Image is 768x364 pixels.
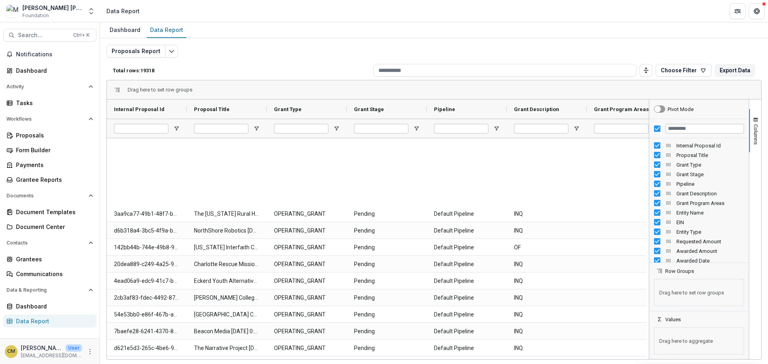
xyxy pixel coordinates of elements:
span: The Narrative Project [DATE] 0:00 [194,340,260,356]
div: Requested Amount Column [649,237,749,246]
input: Grant Type Filter Input [274,124,328,133]
span: Drag here to set row groups [128,87,192,93]
div: Dashboard [16,66,90,75]
a: Document Center [3,220,96,233]
div: Tasks [16,99,90,107]
button: Open Workflows [3,113,96,125]
button: Export Data [715,64,755,77]
span: INQ [514,306,580,323]
span: Default Pipeline [434,306,500,323]
div: Data Report [147,24,186,36]
a: Payments [3,158,96,171]
span: Pipeline [434,106,455,112]
a: Tasks [3,96,96,109]
span: INQ [514,206,580,222]
span: Activity [6,84,85,90]
div: Grantees [16,255,90,263]
span: Default Pipeline [434,340,500,356]
a: Document Templates [3,205,96,219]
div: Grant Program Areas Column [649,198,749,208]
span: Grant Stage [676,171,744,177]
span: Pending [354,223,420,239]
span: [GEOGRAPHIC_DATA] Cooperative [DATE] 0:00 [194,306,260,323]
button: Search... [3,29,96,42]
span: Pipeline [676,181,744,187]
p: User [66,344,82,352]
span: Drag here to set row groups [654,279,744,306]
span: 4ead06a9-edc9-41c7-b240-84e13ab05d19 [114,273,180,289]
div: Internal Proposal Id Column [649,141,749,150]
span: Pending [354,290,420,306]
span: Data & Reporting [6,287,85,293]
button: Choose Filter [656,64,712,77]
div: Awarded Date Column [649,256,749,265]
p: Total rows: 19318 [113,68,370,74]
button: Open Documents [3,189,96,202]
div: Entity Type Column [649,227,749,237]
span: OPERATING_GRANT [274,239,340,256]
span: OPERATING_GRANT [274,256,340,273]
p: [EMAIL_ADDRESS][DOMAIN_NAME] [21,352,82,359]
div: Document Center [16,223,90,231]
button: Get Help [749,3,765,19]
button: More [85,347,95,356]
button: Open Filter Menu [253,125,260,132]
div: Dashboard [16,302,90,310]
nav: breadcrumb [103,5,143,17]
button: Open Filter Menu [413,125,420,132]
div: Communications [16,270,90,278]
span: INQ [514,273,580,289]
a: Dashboard [106,22,144,38]
div: Form Builder [16,146,90,154]
div: Dashboard [106,24,144,36]
span: Proposal Title [194,106,230,112]
span: Pending [354,256,420,273]
a: Data Report [3,314,96,328]
span: OPERATING_GRANT [274,273,340,289]
a: Grantee Reports [3,173,96,186]
span: Requested Amount [676,239,744,245]
span: Pending [354,323,420,340]
span: Internal Proposal Id [676,143,744,149]
span: Entity Name [676,210,744,216]
a: Communications [3,267,96,280]
div: Grant Type Column [649,160,749,169]
input: Grant Program Areas Filter Input [594,124,648,133]
div: Entity Name Column [649,208,749,217]
a: Dashboard [3,64,96,77]
input: Grant Stage Filter Input [354,124,408,133]
span: Grant Stage [354,106,384,112]
button: Toggle auto height [640,64,652,77]
div: [PERSON_NAME] [PERSON_NAME] Data Sandbox [22,4,82,12]
button: Edit selected report [165,45,178,58]
button: Open Filter Menu [493,125,500,132]
span: Pending [354,340,420,356]
span: INQ [514,323,580,340]
button: Open Filter Menu [573,125,580,132]
span: Workflows [6,116,85,122]
button: Open Data & Reporting [3,284,96,296]
button: Open Contacts [3,237,96,249]
span: d621e5d3-265c-4be6-9c69-69b9620cbbbc [114,340,180,356]
div: EIN Column [649,217,749,227]
div: Ctrl + K [72,31,91,40]
button: Notifications [3,48,96,61]
span: Awarded Date [676,258,744,264]
span: Grant Type [676,162,744,168]
div: Payments [16,161,90,169]
span: Contacts [6,240,85,246]
span: Drag here to aggregate [654,327,744,354]
input: Grant Description Filter Input [514,124,568,133]
span: Documents [6,193,85,199]
span: Default Pipeline [434,206,500,222]
span: OPERATING_GRANT [274,206,340,222]
span: Pending [354,206,420,222]
div: Grant Description Column [649,189,749,198]
span: Values [665,316,681,322]
button: Open Activity [3,80,96,93]
a: Grantees [3,253,96,266]
span: Eckerd Youth Alternatives, Inc. [DATE] 0:00 [194,273,260,289]
span: Pending [354,273,420,289]
span: Default Pipeline [434,256,500,273]
div: Grantee Reports [16,175,90,184]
